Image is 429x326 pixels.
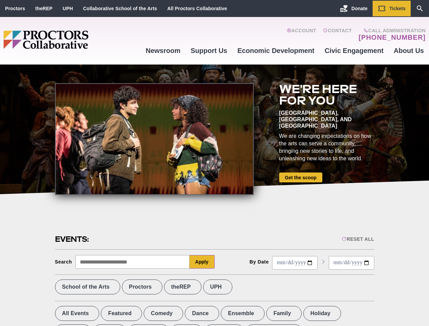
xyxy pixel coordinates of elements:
a: [PHONE_NUMBER] [359,33,426,41]
label: Ensemble [221,306,265,321]
a: Search [411,1,429,16]
a: Donate [335,1,373,16]
a: All Proctors Collaborative [167,6,227,11]
a: Collaborative School of the Arts [83,6,157,11]
div: [GEOGRAPHIC_DATA], [GEOGRAPHIC_DATA], and [GEOGRAPHIC_DATA] [279,110,374,129]
label: School of the Arts [55,279,120,294]
h2: Events: [55,234,90,244]
label: UPH [203,279,232,294]
div: Search [55,259,72,265]
a: Civic Engagement [320,41,389,60]
a: Newsroom [141,41,185,60]
a: Tickets [373,1,411,16]
a: Contact [323,28,352,41]
label: theREP [164,279,201,294]
a: Support Us [185,41,232,60]
label: Dance [185,306,219,321]
div: We are changing expectations on how the arts can serve a community, bringing new stories to life,... [279,132,374,162]
a: Get the scoop [279,173,322,182]
span: Tickets [389,6,406,11]
div: By Date [250,259,269,265]
label: Comedy [144,306,183,321]
a: theREP [35,6,53,11]
div: Reset All [342,236,374,242]
a: Economic Development [232,41,320,60]
label: Proctors [122,279,162,294]
label: All Events [55,306,100,321]
a: UPH [63,6,73,11]
span: Call Administration [357,28,426,33]
a: About Us [389,41,429,60]
h2: We're here for you [279,83,374,106]
img: Proctors logo [3,31,141,49]
label: Family [266,306,302,321]
label: Featured [101,306,142,321]
label: Holiday [303,306,341,321]
span: Donate [352,6,368,11]
a: Account [287,28,316,41]
a: Proctors [5,6,25,11]
button: Apply [190,255,215,269]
